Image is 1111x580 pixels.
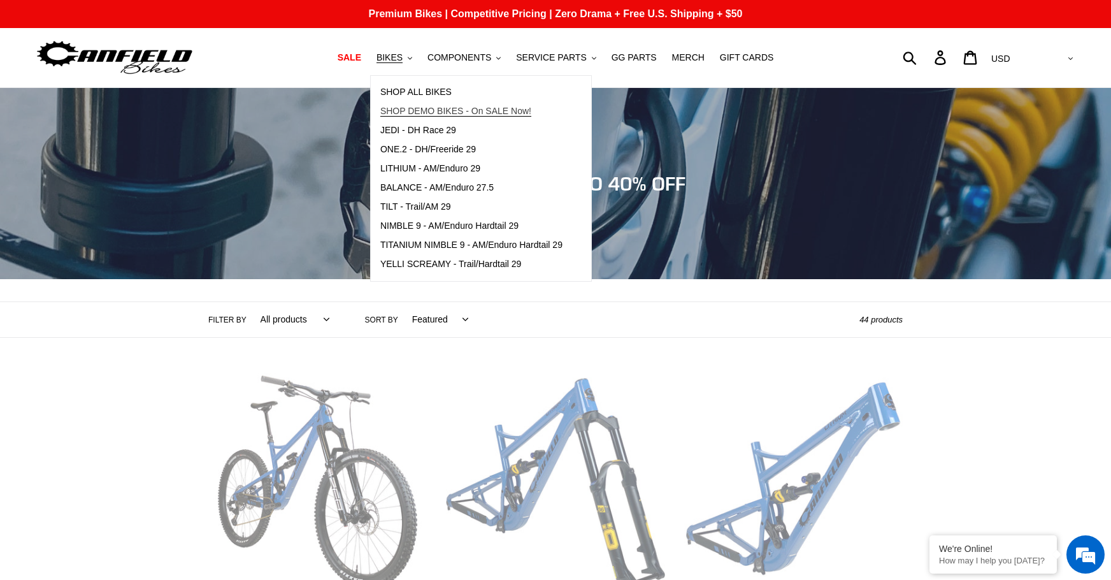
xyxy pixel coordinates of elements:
[338,52,361,63] span: SALE
[371,102,572,121] a: SHOP DEMO BIKES - On SALE Now!
[939,544,1047,554] div: We're Online!
[41,64,73,96] img: d_696896380_company_1647369064580_696896380
[14,70,33,89] div: Navigation go back
[910,43,942,71] input: Search
[605,49,663,66] a: GG PARTS
[371,178,572,198] a: BALANCE - AM/Enduro 27.5
[365,314,398,326] label: Sort by
[859,315,903,324] span: 44 products
[371,198,572,217] a: TILT - Trail/AM 29
[370,49,419,66] button: BIKES
[208,314,247,326] label: Filter by
[74,161,176,289] span: We're online!
[939,556,1047,565] p: How may I help you today?
[371,121,572,140] a: JEDI - DH Race 29
[720,52,774,63] span: GIFT CARDS
[421,49,507,66] button: COMPONENTS
[380,240,563,250] span: TITANIUM NIMBLE 9 - AM/Enduro Hardtail 29
[510,49,602,66] button: SERVICE PARTS
[35,38,194,78] img: Canfield Bikes
[380,144,476,155] span: ONE.2 - DH/Freeride 29
[380,106,531,117] span: SHOP DEMO BIKES - On SALE Now!
[380,201,451,212] span: TILT - Trail/AM 29
[380,163,480,174] span: LITHIUM - AM/Enduro 29
[371,236,572,255] a: TITANIUM NIMBLE 9 - AM/Enduro Hardtail 29
[6,348,243,393] textarea: Type your message and hit 'Enter'
[209,6,240,37] div: Minimize live chat window
[331,49,368,66] a: SALE
[371,255,572,274] a: YELLI SCREAMY - Trail/Hardtail 29
[371,159,572,178] a: LITHIUM - AM/Enduro 29
[85,71,233,88] div: Chat with us now
[376,52,403,63] span: BIKES
[380,221,519,231] span: NIMBLE 9 - AM/Enduro Hardtail 29
[371,140,572,159] a: ONE.2 - DH/Freeride 29
[427,52,491,63] span: COMPONENTS
[380,125,456,136] span: JEDI - DH Race 29
[516,52,586,63] span: SERVICE PARTS
[380,259,522,270] span: YELLI SCREAMY - Trail/Hardtail 29
[612,52,657,63] span: GG PARTS
[672,52,705,63] span: MERCH
[371,83,572,102] a: SHOP ALL BIKES
[380,87,452,98] span: SHOP ALL BIKES
[371,217,572,236] a: NIMBLE 9 - AM/Enduro Hardtail 29
[380,182,494,193] span: BALANCE - AM/Enduro 27.5
[666,49,711,66] a: MERCH
[713,49,780,66] a: GIFT CARDS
